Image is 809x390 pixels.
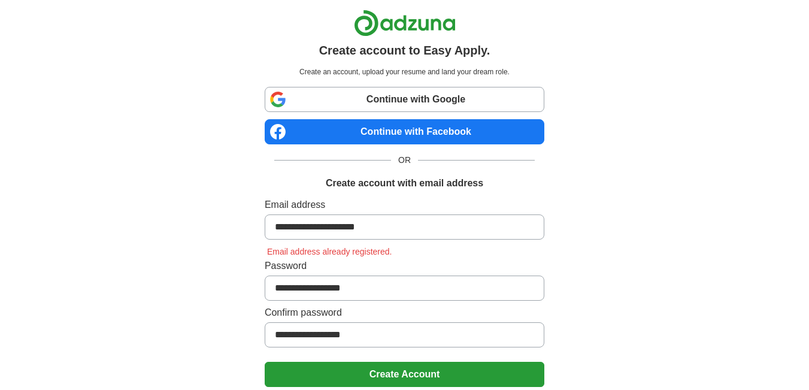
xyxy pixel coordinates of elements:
span: OR [391,154,418,167]
label: Password [265,259,544,273]
label: Confirm password [265,306,544,320]
h1: Create account with email address [326,176,483,191]
a: Continue with Facebook [265,119,544,144]
p: Create an account, upload your resume and land your dream role. [267,66,542,77]
label: Email address [265,198,544,212]
h1: Create account to Easy Apply. [319,41,490,59]
a: Continue with Google [265,87,544,112]
img: Adzuna logo [354,10,456,37]
button: Create Account [265,362,544,387]
span: Email address already registered. [265,247,395,256]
